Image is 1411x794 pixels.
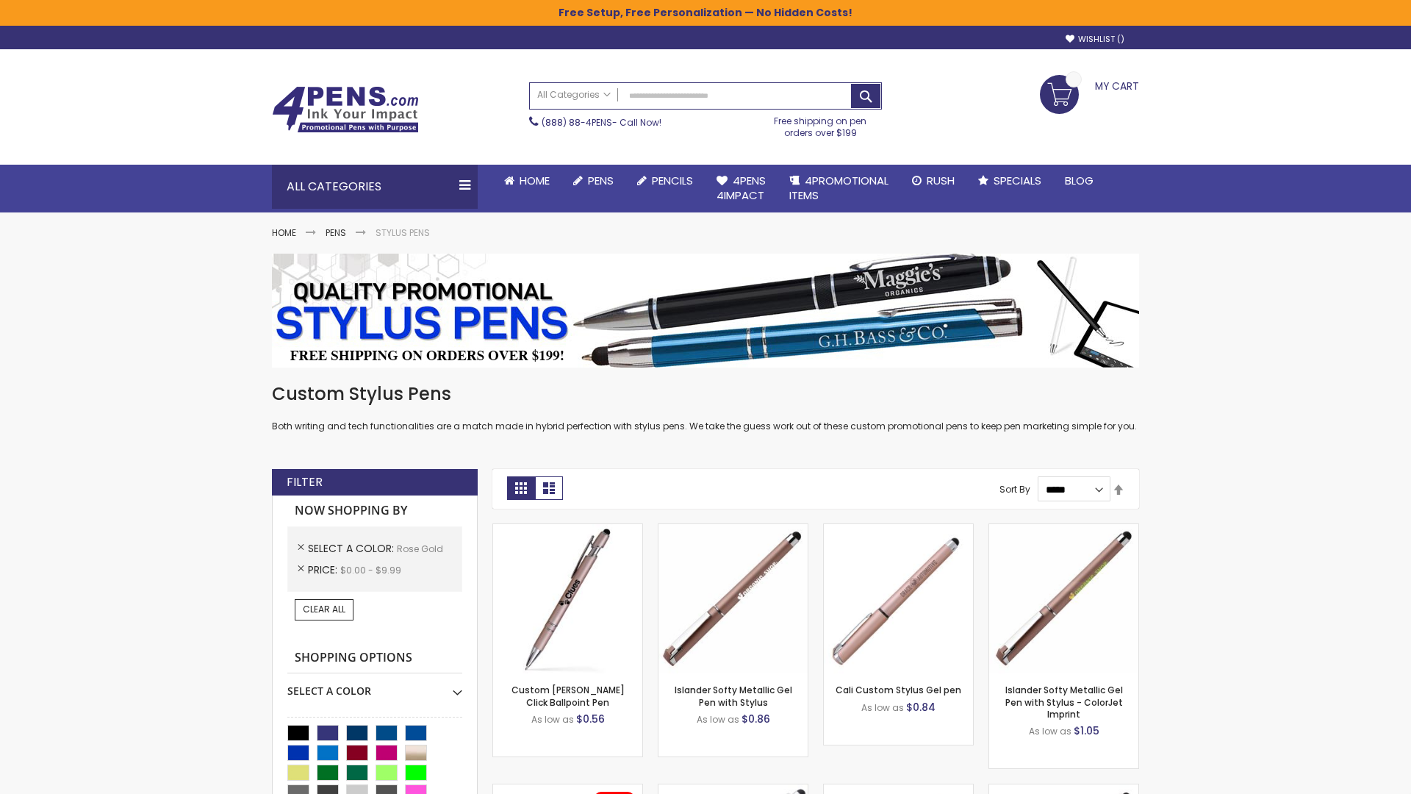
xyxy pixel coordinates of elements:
[287,643,462,674] strong: Shopping Options
[1065,173,1094,188] span: Blog
[492,165,561,197] a: Home
[652,173,693,188] span: Pencils
[542,116,612,129] a: (888) 88-4PENS
[989,524,1138,673] img: Islander Softy Metallic Gel Pen with Stylus - ColorJet Imprint-Rose Gold
[542,116,661,129] span: - Call Now!
[493,523,642,536] a: Custom Alex II Click Ballpoint Pen-Rose Gold
[778,165,900,212] a: 4PROMOTIONALITEMS
[989,523,1138,536] a: Islander Softy Metallic Gel Pen with Stylus - ColorJet Imprint-Rose Gold
[272,165,478,209] div: All Categories
[576,712,605,726] span: $0.56
[507,476,535,500] strong: Grid
[326,226,346,239] a: Pens
[789,173,888,203] span: 4PROMOTIONAL ITEMS
[537,89,611,101] span: All Categories
[308,541,397,556] span: Select A Color
[287,474,323,490] strong: Filter
[1005,684,1123,720] a: Islander Softy Metallic Gel Pen with Stylus - ColorJet Imprint
[861,701,904,714] span: As low as
[675,684,792,708] a: Islander Softy Metallic Gel Pen with Stylus
[272,254,1139,368] img: Stylus Pens
[906,700,936,715] span: $0.84
[994,173,1041,188] span: Specials
[625,165,705,197] a: Pencils
[999,483,1030,496] label: Sort By
[717,173,766,203] span: 4Pens 4impact
[927,173,955,188] span: Rush
[397,543,443,555] span: Rose Gold
[1074,723,1099,738] span: $1.05
[1029,725,1071,737] span: As low as
[697,713,739,726] span: As low as
[1066,34,1124,45] a: Wishlist
[493,524,642,673] img: Custom Alex II Click Ballpoint Pen-Rose Gold
[303,603,345,615] span: Clear All
[561,165,625,197] a: Pens
[1053,165,1105,197] a: Blog
[530,83,618,107] a: All Categories
[658,523,808,536] a: Islander Softy Metallic Gel Pen with Stylus-Rose Gold
[824,524,973,673] img: Cali Custom Stylus Gel pen-Rose Gold
[836,684,961,696] a: Cali Custom Stylus Gel pen
[287,496,462,526] strong: Now Shopping by
[511,684,625,708] a: Custom [PERSON_NAME] Click Ballpoint Pen
[531,713,574,726] span: As low as
[272,86,419,133] img: 4Pens Custom Pens and Promotional Products
[824,523,973,536] a: Cali Custom Stylus Gel pen-Rose Gold
[340,564,401,576] span: $0.00 - $9.99
[376,226,430,239] strong: Stylus Pens
[966,165,1053,197] a: Specials
[742,712,770,726] span: $0.86
[295,599,353,620] a: Clear All
[900,165,966,197] a: Rush
[272,382,1139,433] div: Both writing and tech functionalities are a match made in hybrid perfection with stylus pens. We ...
[272,226,296,239] a: Home
[705,165,778,212] a: 4Pens4impact
[287,673,462,698] div: Select A Color
[272,382,1139,406] h1: Custom Stylus Pens
[308,562,340,577] span: Price
[658,524,808,673] img: Islander Softy Metallic Gel Pen with Stylus-Rose Gold
[588,173,614,188] span: Pens
[759,110,883,139] div: Free shipping on pen orders over $199
[520,173,550,188] span: Home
